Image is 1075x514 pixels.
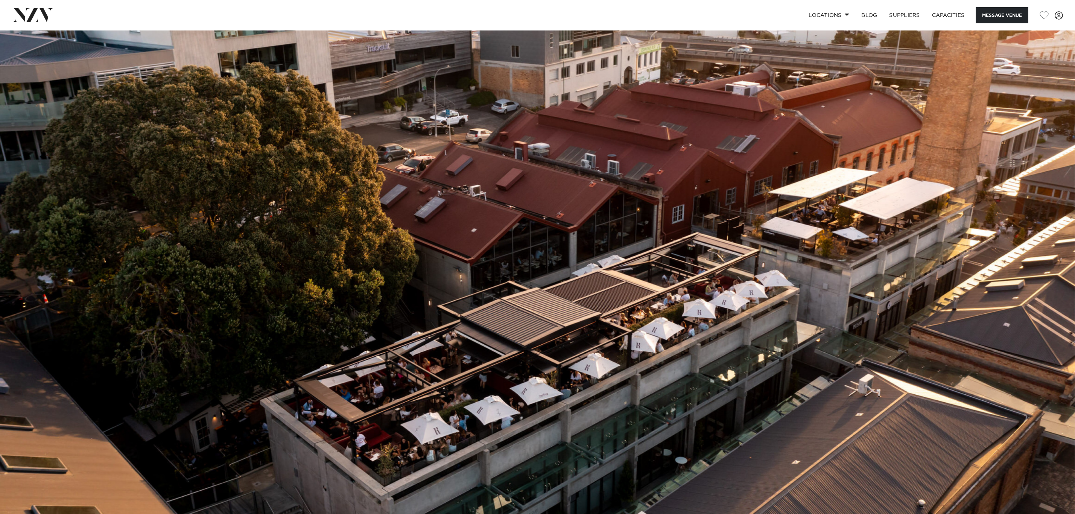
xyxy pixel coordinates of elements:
a: SUPPLIERS [883,7,926,23]
a: BLOG [855,7,883,23]
a: Locations [803,7,855,23]
img: nzv-logo.png [12,8,53,22]
a: Capacities [926,7,971,23]
button: Message Venue [976,7,1028,23]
